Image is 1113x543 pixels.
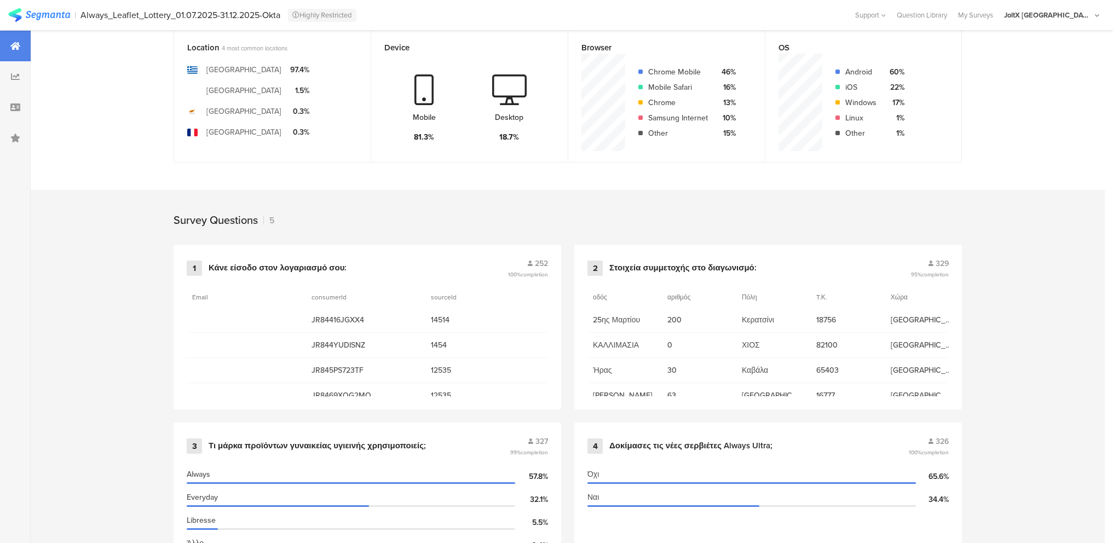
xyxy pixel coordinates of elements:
[290,64,309,76] div: 97.4%
[916,494,949,505] div: 34.4%
[581,42,734,54] div: Browser
[742,314,805,326] span: Κερατσίνι
[885,128,904,139] div: 1%
[187,515,216,526] span: Libresse
[593,292,642,302] section: οδός
[891,365,954,376] span: [GEOGRAPHIC_DATA]
[891,339,954,351] span: [GEOGRAPHIC_DATA]
[845,112,876,124] div: Linux
[885,66,904,78] div: 60%
[288,9,356,22] div: Highly Restricted
[593,314,656,326] span: 25ης Μαρτίου
[206,126,281,138] div: [GEOGRAPHIC_DATA]
[1004,10,1092,20] div: JoltX [GEOGRAPHIC_DATA]
[891,10,953,20] a: Question Library
[174,212,258,228] div: Survey Questions
[742,390,805,401] span: [GEOGRAPHIC_DATA] ελληνικό
[535,258,548,269] span: 252
[667,292,717,302] section: αριθμός
[206,85,281,96] div: [GEOGRAPHIC_DATA]
[845,66,876,78] div: Android
[187,469,210,480] span: Always
[816,314,880,326] span: 18756
[911,270,949,279] span: 95%
[845,97,876,108] div: Windows
[587,469,599,480] span: Όχι
[648,82,708,93] div: Mobile Safari
[312,292,361,302] section: consumerId
[891,292,940,302] section: Χώρα
[495,112,523,123] div: Desktop
[263,214,275,227] div: 5
[587,438,603,454] div: 4
[845,128,876,139] div: Other
[209,263,347,274] div: Κάνε είσοδο στον λογαριασμό σου:
[413,112,436,123] div: Mobile
[290,85,309,96] div: 1.5%
[816,390,880,401] span: 16777
[431,314,539,326] span: 14514
[312,365,420,376] span: JR845PS723TF
[648,66,708,78] div: Chrome Mobile
[921,448,949,457] span: completion
[515,517,548,528] div: 5.5%
[916,471,949,482] div: 65.6%
[609,263,757,274] div: Στοιχεία συμμετοχής στο διαγωνισμό:
[667,314,731,326] span: 200
[593,339,656,351] span: ΚΑΛΛΙΜΑΣΙΑ
[187,42,339,54] div: Location
[891,314,954,326] span: [GEOGRAPHIC_DATA]
[717,128,736,139] div: 15%
[667,365,731,376] span: 30
[717,82,736,93] div: 16%
[587,261,603,276] div: 2
[80,10,280,20] div: Always_Leaflet_Lottery_01.07.2025-31.12.2025-Okta
[816,339,880,351] span: 82100
[499,131,519,143] div: 18.7%
[431,365,539,376] span: 12535
[717,97,736,108] div: 13%
[885,112,904,124] div: 1%
[953,10,999,20] a: My Surveys
[8,8,70,22] img: segmanta logo
[515,494,548,505] div: 32.1%
[587,492,599,503] span: Ναι
[515,471,548,482] div: 57.8%
[667,390,731,401] span: 63
[816,365,880,376] span: 65403
[510,448,548,457] span: 99%
[648,128,708,139] div: Other
[909,448,949,457] span: 100%
[742,339,805,351] span: ΧΙΟΣ
[312,314,420,326] span: JR84416JGXX4
[521,270,548,279] span: completion
[508,270,548,279] span: 100%
[312,390,420,401] span: JR8469XOG2MO
[936,436,949,447] span: 326
[816,292,866,302] section: T.Κ.
[431,339,539,351] span: 1454
[222,44,287,53] span: 4 most common locations
[936,258,949,269] span: 329
[206,106,281,117] div: [GEOGRAPHIC_DATA]
[521,448,548,457] span: completion
[855,7,886,24] div: Support
[206,64,281,76] div: [GEOGRAPHIC_DATA]
[431,390,539,401] span: 12535
[885,97,904,108] div: 17%
[667,339,731,351] span: 0
[742,292,791,302] section: Πόλη
[74,9,76,21] div: |
[609,441,772,452] div: Δοκίμασες τις νέες σερβιέτες Always Ultra;
[290,106,309,117] div: 0.3%
[187,438,202,454] div: 3
[192,292,241,302] section: Email
[921,270,949,279] span: completion
[535,436,548,447] span: 327
[187,261,202,276] div: 1
[384,42,537,54] div: Device
[648,97,708,108] div: Chrome
[891,390,954,401] span: [GEOGRAPHIC_DATA]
